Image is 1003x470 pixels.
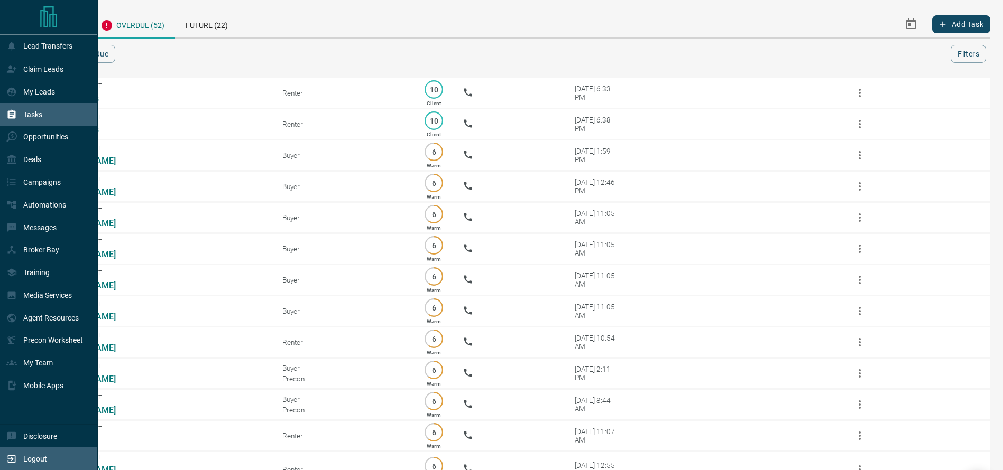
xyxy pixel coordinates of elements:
button: Select Date Range [898,12,924,37]
div: Buyer [282,307,404,315]
p: Warm [427,350,441,355]
p: Warm [427,225,441,231]
div: Precon [282,406,404,414]
p: 6 [430,397,438,405]
p: 6 [430,462,438,470]
button: Add Task [932,15,990,33]
span: Viewing Request [52,394,266,401]
p: 6 [430,148,438,156]
div: [DATE] 11:07 AM [575,427,620,444]
div: [DATE] 10:54 AM [575,334,620,351]
span: Viewing Request [52,114,266,120]
div: Precon [282,374,404,383]
div: Renter [282,89,404,97]
div: [DATE] 6:33 PM [575,84,620,101]
p: 6 [430,366,438,374]
span: Viewing Request [52,300,266,307]
p: Warm [427,194,441,200]
div: Renter [282,120,404,128]
div: [DATE] 11:05 AM [575,209,620,226]
div: [DATE] 11:05 AM [575,303,620,319]
p: 6 [430,335,438,343]
div: Buyer [282,182,404,191]
div: [DATE] 6:38 PM [575,116,620,133]
div: Buyer [282,213,404,222]
div: Renter [282,431,404,440]
span: Viewing Request [52,207,266,214]
div: [DATE] 1:59 PM [575,147,620,164]
p: Warm [427,318,441,324]
div: Buyer [282,364,404,372]
p: 6 [430,304,438,312]
div: [DATE] 11:05 AM [575,240,620,257]
p: 6 [430,210,438,218]
span: Viewing Request [52,176,266,183]
p: Warm [427,163,441,168]
div: Future (22) [175,11,238,37]
p: Warm [427,256,441,262]
div: [DATE] 2:11 PM [575,365,620,382]
p: Client [427,131,441,137]
span: Viewing Request [52,145,266,152]
p: Warm [427,287,441,293]
div: [DATE] 12:46 PM [575,178,620,195]
p: 6 [430,179,438,187]
span: Viewing Request [52,332,266,339]
span: Viewing Request [52,238,266,245]
button: Filters [951,45,986,63]
div: Renter [282,338,404,346]
p: Warm [427,443,441,449]
p: 10 [430,86,438,93]
div: Buyer [282,151,404,159]
p: Warm [427,412,441,418]
span: Viewing Request [52,269,266,276]
span: Viewing Request [52,363,266,370]
div: [DATE] 11:05 AM [575,271,620,288]
span: Viewing Request [52,425,266,432]
p: 6 [430,428,438,436]
div: Buyer [282,276,404,284]
div: Overdue (52) [90,11,175,39]
p: Warm [427,381,441,387]
div: [DATE] 8:44 AM [575,396,620,413]
p: 6 [430,241,438,249]
div: Buyer [282,245,404,253]
p: 10 [430,117,438,125]
span: Viewing Request [52,454,266,460]
span: Viewing Request [52,82,266,89]
p: 6 [430,272,438,280]
div: Buyer [282,395,404,403]
p: Client [427,100,441,106]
